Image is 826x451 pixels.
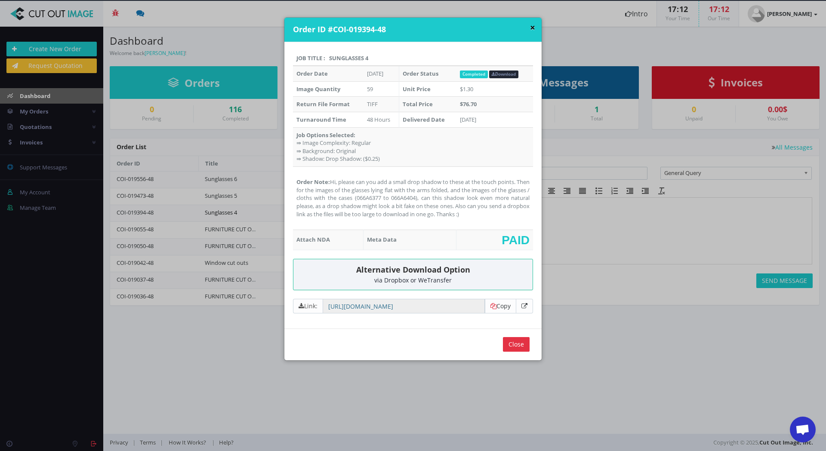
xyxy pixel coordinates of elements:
[503,337,530,352] input: Close
[296,116,346,123] strong: Turnaround Time
[300,277,526,283] div: via Dropbox or WeTransfer
[364,97,399,112] td: TIFF
[403,100,433,108] strong: Total Price
[367,236,397,243] strong: Meta Data
[293,127,533,166] td: ⇛ Image Complexity: Regular ⇛ Background: Original ⇛ Shadow: Drop Shadow: ($0.25)
[790,417,816,442] a: Open chat
[403,85,431,93] strong: Unit Price
[296,131,355,139] strong: Job Options Selected:
[456,81,533,97] td: $1.30
[403,70,438,77] strong: Order Status
[296,70,328,77] strong: Order Date
[296,85,340,93] strong: Image Quantity
[293,166,533,230] td: Hi, please can you add a small drop shadow to these at the touch points. Then for the images of t...
[364,66,399,81] td: [DATE]
[456,112,533,127] td: [DATE]
[293,24,535,35] h4: Order ID #COI-019394-48
[403,116,445,123] strong: Delivered Date
[293,51,533,66] th: Job Title : Sunglasses 4
[296,178,330,186] strong: Order Note:
[460,71,488,78] span: Completed
[296,100,350,108] strong: Return File Format
[502,233,530,246] span: PAID
[367,85,373,93] span: 59
[460,100,477,108] strong: $76.70
[296,236,330,243] strong: Attach NDA
[356,264,470,275] span: Alternative Download Option
[489,71,519,78] a: Download
[530,23,535,32] button: ×
[364,112,399,127] td: 48 Hours
[293,299,323,313] span: Link:
[490,302,511,310] a: Copy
